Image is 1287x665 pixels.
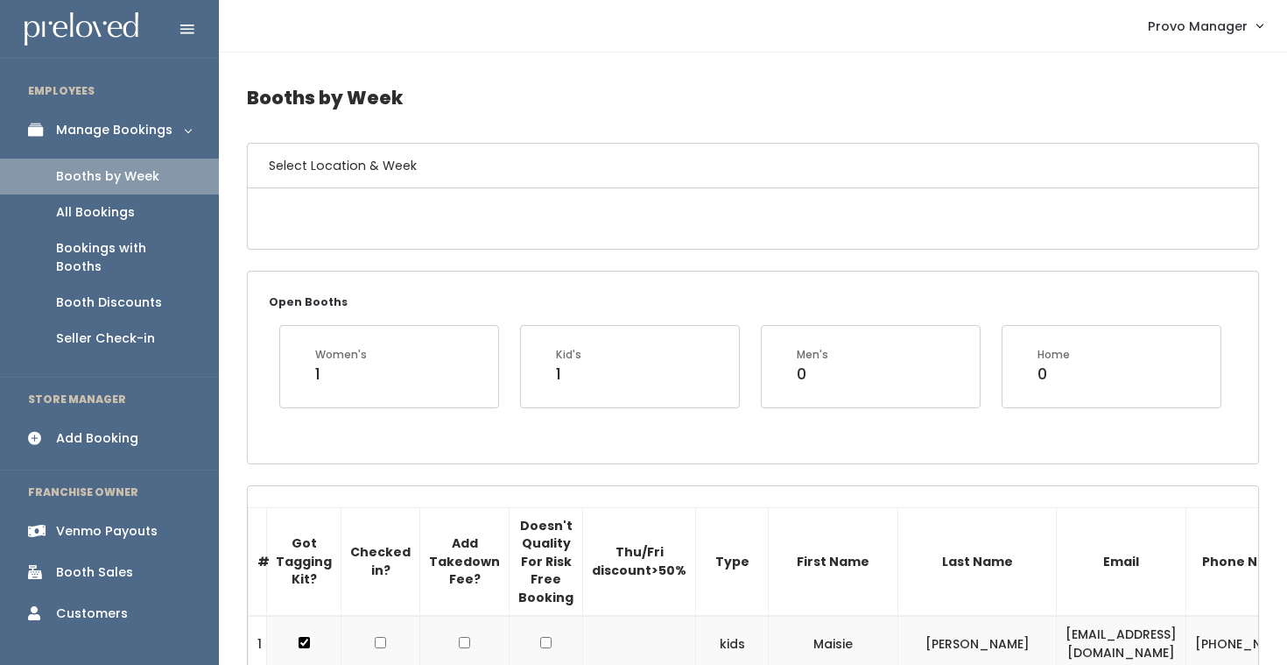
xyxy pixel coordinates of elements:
div: Seller Check-in [56,329,155,348]
div: Add Booking [56,429,138,448]
h4: Booths by Week [247,74,1259,122]
th: Email [1057,507,1186,616]
th: First Name [769,507,898,616]
th: Checked in? [341,507,420,616]
div: Men's [797,347,828,363]
div: Customers [56,605,128,623]
a: Provo Manager [1130,7,1280,45]
div: 0 [1037,363,1070,386]
span: Provo Manager [1148,17,1248,36]
th: Doesn't Quality For Risk Free Booking [510,507,583,616]
div: Bookings with Booths [56,239,191,276]
div: Home [1037,347,1070,363]
th: Type [696,507,769,616]
th: Add Takedown Fee? [420,507,510,616]
th: Thu/Fri discount>50% [583,507,696,616]
div: Venmo Payouts [56,522,158,541]
div: Kid's [556,347,581,363]
div: All Bookings [56,203,135,222]
div: Booths by Week [56,167,159,186]
h6: Select Location & Week [248,144,1258,188]
img: preloved logo [25,12,138,46]
div: 1 [556,363,581,386]
div: 0 [797,363,828,386]
th: Last Name [898,507,1057,616]
div: Women's [315,347,367,363]
div: Booth Sales [56,563,133,582]
div: Manage Bookings [56,121,172,139]
div: Booth Discounts [56,294,162,312]
div: 1 [315,363,367,386]
th: Got Tagging Kit? [267,507,341,616]
small: Open Booths [269,294,348,309]
th: # [249,507,267,616]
